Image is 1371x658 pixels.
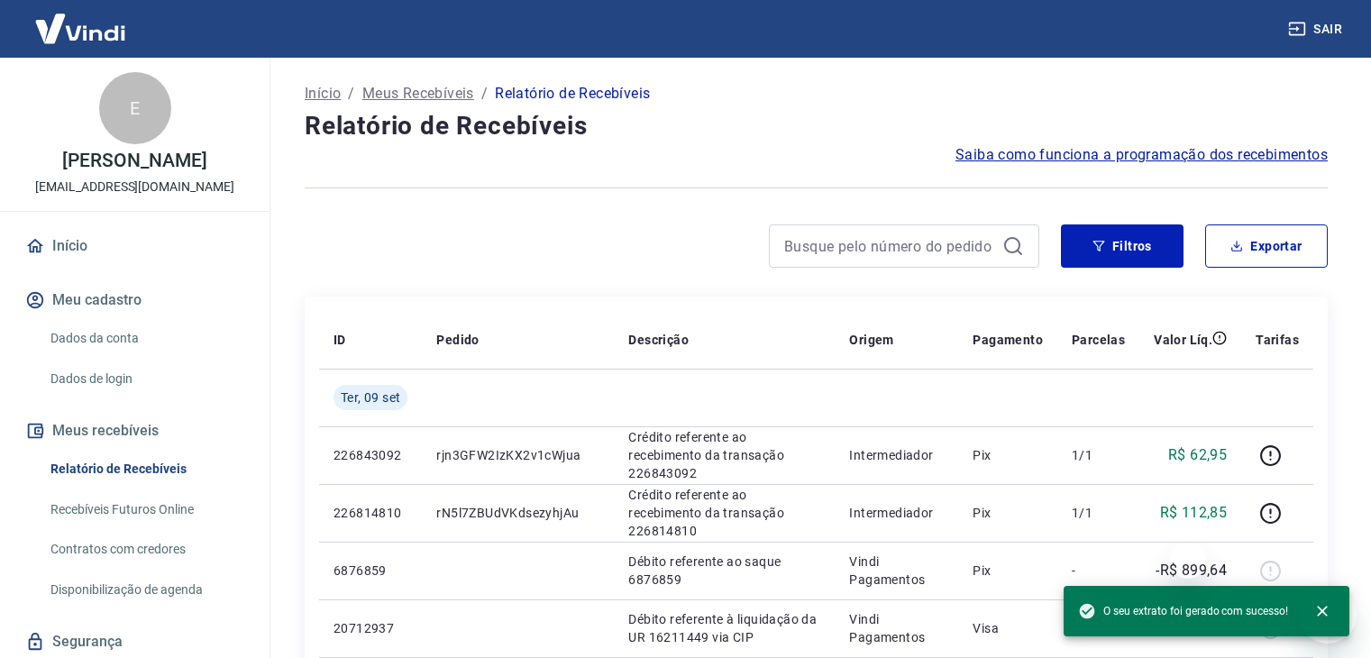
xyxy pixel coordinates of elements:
[1072,331,1125,349] p: Parcelas
[1256,331,1299,349] p: Tarifas
[99,72,171,144] div: E
[43,320,248,357] a: Dados da conta
[481,83,488,105] p: /
[1078,602,1288,620] span: O seu extrato foi gerado com sucesso!
[22,226,248,266] a: Início
[628,486,820,540] p: Crédito referente ao recebimento da transação 226814810
[495,83,650,105] p: Relatório de Recebíveis
[305,83,341,105] a: Início
[1299,586,1357,644] iframe: Botão para abrir a janela de mensagens
[362,83,474,105] a: Meus Recebíveis
[334,562,407,580] p: 6876859
[1168,444,1227,466] p: R$ 62,95
[784,233,995,260] input: Busque pelo número do pedido
[973,562,1043,580] p: Pix
[334,446,407,464] p: 226843092
[849,553,944,589] p: Vindi Pagamentos
[348,83,354,105] p: /
[22,411,248,451] button: Meus recebíveis
[22,1,139,56] img: Vindi
[1072,504,1125,522] p: 1/1
[35,178,234,196] p: [EMAIL_ADDRESS][DOMAIN_NAME]
[341,388,400,407] span: Ter, 09 set
[849,446,944,464] p: Intermediador
[628,331,689,349] p: Descrição
[305,108,1328,144] h4: Relatório de Recebíveis
[1205,224,1328,268] button: Exportar
[62,151,206,170] p: [PERSON_NAME]
[973,619,1043,637] p: Visa
[43,531,248,568] a: Contratos com credores
[628,610,820,646] p: Débito referente à liquidação da UR 16211449 via CIP
[849,504,944,522] p: Intermediador
[973,504,1043,522] p: Pix
[334,619,407,637] p: 20712937
[973,331,1043,349] p: Pagamento
[849,331,893,349] p: Origem
[334,504,407,522] p: 226814810
[973,446,1043,464] p: Pix
[1154,331,1212,349] p: Valor Líq.
[1170,543,1206,579] iframe: Fechar mensagem
[955,144,1328,166] a: Saiba como funciona a programação dos recebimentos
[1061,224,1184,268] button: Filtros
[849,610,944,646] p: Vindi Pagamentos
[22,280,248,320] button: Meu cadastro
[436,504,599,522] p: rN5l7ZBUdVKdsezyhjAu
[1072,446,1125,464] p: 1/1
[628,428,820,482] p: Crédito referente ao recebimento da transação 226843092
[43,571,248,608] a: Disponibilização de agenda
[334,331,346,349] p: ID
[43,361,248,398] a: Dados de login
[436,446,599,464] p: rjn3GFW2IzKX2v1cWjua
[436,331,479,349] p: Pedido
[1156,560,1227,581] p: -R$ 899,64
[1160,502,1228,524] p: R$ 112,85
[628,553,820,589] p: Débito referente ao saque 6876859
[43,491,248,528] a: Recebíveis Futuros Online
[43,451,248,488] a: Relatório de Recebíveis
[1284,13,1349,46] button: Sair
[1072,562,1125,580] p: -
